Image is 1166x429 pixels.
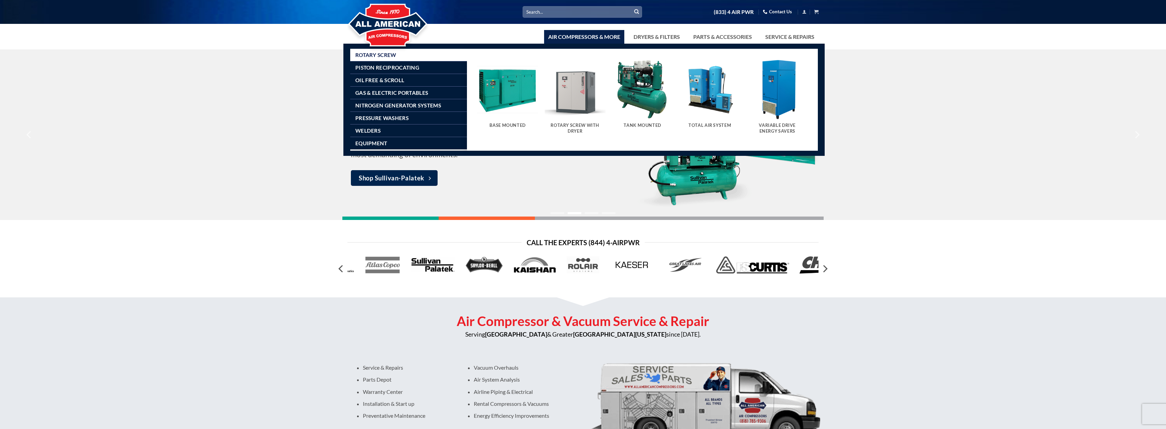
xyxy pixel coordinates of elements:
button: Next [1131,118,1143,152]
a: Visit product category Tank Mounted [612,59,673,135]
li: Page dot 3 [585,212,598,214]
a: Visit product category Variable Drive Energy Savers [747,59,808,141]
a: (833) 4 AIR PWR [714,6,754,18]
img: Tank Mounted [612,59,673,120]
button: Previous [23,118,35,152]
a: Service & Repairs [761,30,819,44]
span: Gas & Electric Portables [355,90,428,95]
a: Shop Sullivan-Palatek [351,170,438,186]
span: Nitrogen Generator Systems [355,103,441,108]
img: Variable Drive Energy Savers [747,59,808,120]
button: Previous [335,262,347,276]
a: Visit product category Rotary Screw With Dryer [545,59,606,141]
a: Parts & Accessories [689,30,756,44]
p: Parts Depot [363,376,452,383]
a: Air Compressors & More [544,30,624,44]
p: Service & Repairs [363,365,452,371]
a: View cart [814,8,819,16]
img: Base Mounted [477,59,538,120]
button: Next [819,262,831,276]
img: Rotary Screw With Dryer [545,59,606,120]
img: Total Air System [680,59,740,120]
input: Search… [523,6,642,17]
h2: Air Compressor & Vacuum Service & Repair [347,313,819,330]
a: Dryers & Filters [629,30,684,44]
span: Welders [355,128,381,133]
p: Rental Compressors & Vacuums [474,400,607,407]
span: Equipment [355,140,387,146]
strong: [GEOGRAPHIC_DATA][US_STATE] [573,331,666,338]
h5: Total Air System [683,123,737,128]
li: Page dot 2 [568,212,581,214]
p: Preventative Maintenance [363,412,452,419]
span: Call the Experts (844) 4-AirPwr [527,237,640,248]
strong: [GEOGRAPHIC_DATA] [485,331,547,338]
li: Page dot 1 [551,212,564,214]
h5: Variable Drive Energy Savers [750,123,804,134]
span: Shop Sullivan-Palatek [359,173,424,183]
h5: Tank Mounted [615,123,669,128]
a: Login [802,8,807,16]
p: Air System Analysis [474,376,607,383]
li: Page dot 4 [602,212,615,214]
span: Piston Reciprocating [355,65,419,70]
h5: Base Mounted [481,123,535,128]
span: Rotary Screw [355,52,396,58]
p: Installation & Start up [363,400,452,407]
p: Vacuum Overhauls [474,365,607,371]
p: Energy Efficiency Improvements [474,412,607,419]
a: Visit product category Total Air System [680,59,740,135]
p: Warranty Center [363,388,452,395]
span: Pressure Washers [355,115,409,121]
a: Visit product category Base Mounted [477,59,538,135]
h5: Rotary Screw With Dryer [548,123,602,134]
button: Submit [631,7,642,17]
span: Oil Free & Scroll [355,77,404,83]
p: Airline Piping & Electrical [474,388,607,395]
a: Contact Us [763,6,792,17]
p: Serving & Greater since [DATE]. [347,330,819,339]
